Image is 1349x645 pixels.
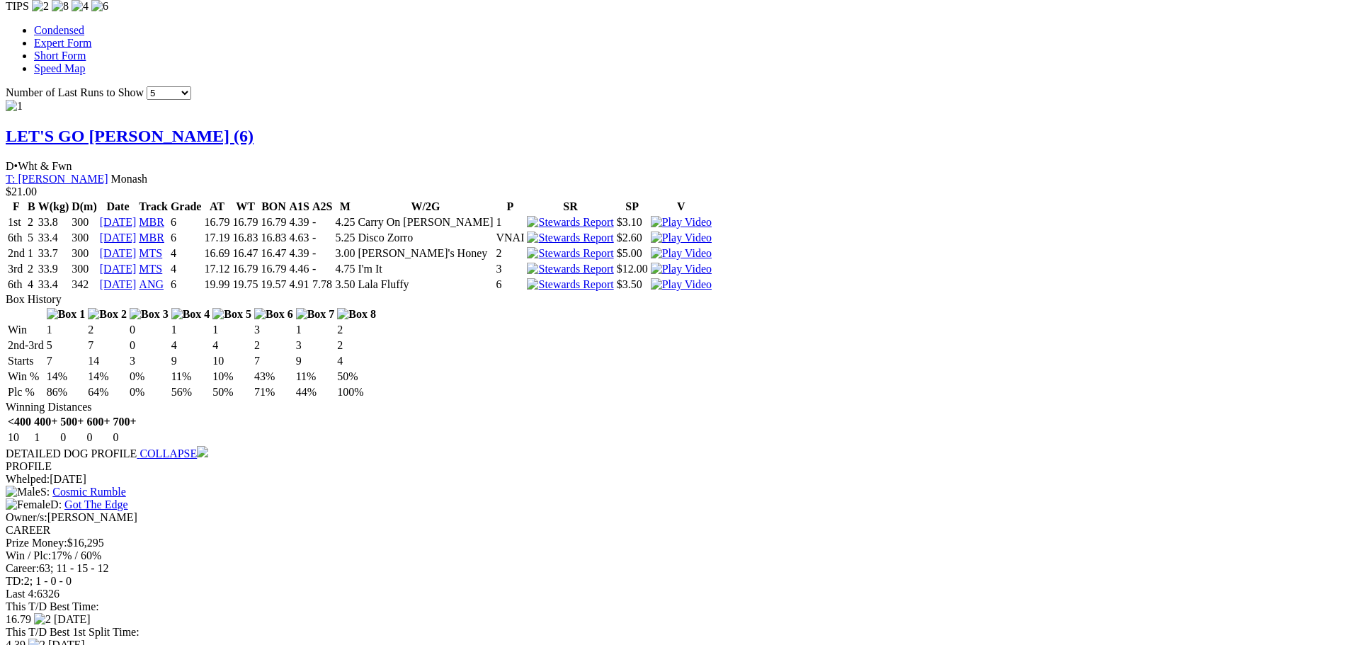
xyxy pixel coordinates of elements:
td: 11% [171,370,211,384]
td: 9 [171,354,211,368]
td: 4 [171,338,211,353]
img: Stewards Report [527,263,613,275]
img: Male [6,486,40,498]
td: 1 [46,323,86,337]
th: 600+ [86,415,110,429]
div: Box History [6,293,1343,306]
img: Stewards Report [527,247,613,260]
img: Box 4 [171,308,210,321]
img: Stewards Report [527,278,613,291]
td: 6 [170,278,203,292]
td: 0 [129,323,169,337]
span: Whelped: [6,473,50,485]
a: View replay [651,263,712,275]
td: 16.47 [260,246,287,261]
img: chevron-down.svg [197,446,208,457]
td: 4 [170,246,203,261]
td: 10% [212,370,252,384]
td: 19.75 [232,278,258,292]
td: 1 [212,323,252,337]
td: 16.79 [203,215,230,229]
td: 3rd [7,262,25,276]
th: 500+ [59,415,84,429]
div: Winning Distances [6,401,1343,413]
a: ANG [139,278,164,290]
td: 1 [27,246,36,261]
td: 2 [87,323,127,337]
a: MTS [139,247,162,259]
a: View replay [651,278,712,290]
td: 56% [171,385,211,399]
td: 1st [7,215,25,229]
td: 33.4 [38,278,70,292]
th: SP [616,200,649,214]
div: 63; 11 - 15 - 12 [6,562,1343,575]
span: • [14,160,18,172]
td: Win % [7,370,45,384]
td: 6th [7,278,25,292]
span: [DATE] [54,613,91,625]
img: Box 7 [296,308,335,321]
td: 5 [46,338,86,353]
td: 10 [212,354,252,368]
th: A2S [312,200,333,214]
td: Plc % [7,385,45,399]
span: D Wht & Fwn [6,160,72,172]
td: 4 [27,278,36,292]
img: Box 2 [88,308,127,321]
td: 342 [71,278,98,292]
td: 19.99 [203,278,230,292]
td: 300 [71,215,98,229]
a: Got The Edge [64,498,127,510]
div: [DATE] [6,473,1343,486]
td: VNAI [495,231,525,245]
a: View replay [651,216,712,228]
td: 1 [295,323,336,337]
div: 6326 [6,588,1343,600]
td: Starts [7,354,45,368]
td: - [312,246,333,261]
a: T: [PERSON_NAME] [6,173,108,185]
span: Win / Plc: [6,549,51,561]
td: 16.83 [260,231,287,245]
img: 2 [34,613,51,626]
td: 86% [46,385,86,399]
td: 6 [170,231,203,245]
img: Stewards Report [527,216,613,229]
a: [DATE] [100,247,137,259]
td: - [312,215,333,229]
td: 4 [336,354,377,368]
a: Expert Form [34,37,91,49]
td: 2 [336,323,377,337]
a: Condensed [34,24,84,36]
td: 9 [295,354,336,368]
td: 16.69 [203,246,230,261]
th: SR [526,200,614,214]
td: 300 [71,262,98,276]
td: 2 [27,215,36,229]
td: - [312,262,333,276]
td: 3 [254,323,294,337]
td: 300 [71,231,98,245]
td: 3 [295,338,336,353]
th: F [7,200,25,214]
td: 19.57 [260,278,287,292]
td: 1 [495,215,525,229]
a: Short Form [34,50,86,62]
td: 14% [87,370,127,384]
td: 4.39 [288,215,309,229]
td: 14% [46,370,86,384]
td: 4.46 [288,262,309,276]
img: Female [6,498,50,511]
td: 6 [495,278,525,292]
th: A1S [288,200,309,214]
td: 5 [27,231,36,245]
img: Box 3 [130,308,169,321]
div: $16,295 [6,537,1343,549]
td: 4.39 [288,246,309,261]
td: 17.12 [203,262,230,276]
td: 7 [46,354,86,368]
td: Carry On [PERSON_NAME] [357,215,494,229]
td: 3 [495,262,525,276]
td: I'm It [357,262,494,276]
